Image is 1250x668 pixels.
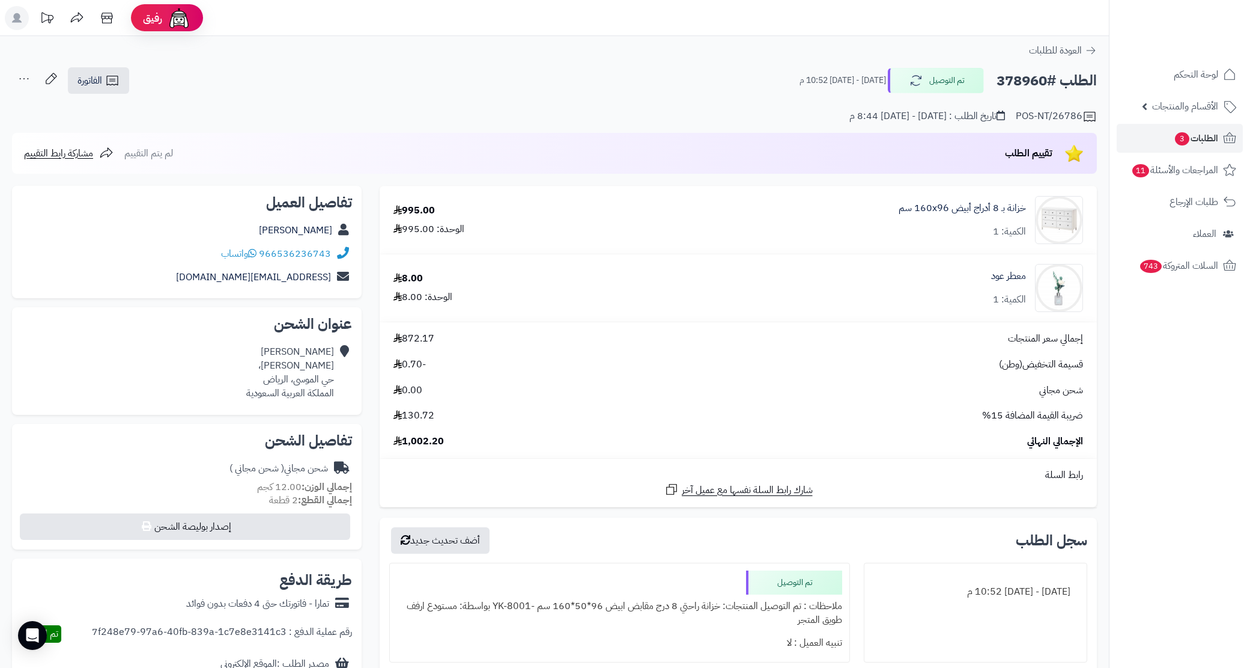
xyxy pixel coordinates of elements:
[997,69,1097,93] h2: الطلب #378960
[167,6,191,30] img: ai-face.png
[257,480,352,494] small: 12.00 كجم
[1174,132,1190,146] span: 3
[1039,384,1083,397] span: شحن مجاني
[393,204,435,218] div: 995.00
[22,434,352,448] h2: تفاصيل الشحن
[1016,109,1097,124] div: POS-NT/26786
[18,621,47,650] div: Open Intercom Messenger
[393,435,444,449] span: 1,002.20
[1131,162,1218,179] span: المراجعات والأسئلة
[302,480,352,494] strong: إجمالي الوزن:
[1117,124,1243,153] a: الطلبات3
[246,345,334,400] div: [PERSON_NAME] [PERSON_NAME]، حي الموسى، الرياض المملكة العربية السعودية
[982,409,1083,423] span: ضريبة القيمة المضافة 15%
[259,247,331,261] a: 966536236743
[1016,533,1087,548] h3: سجل الطلب
[393,409,434,423] span: 130.72
[22,317,352,331] h2: عنوان الشحن
[1168,19,1239,44] img: logo-2.png
[664,482,813,497] a: شارك رابط السلة نفسها مع عميل آخر
[872,580,1079,604] div: [DATE] - [DATE] 10:52 م
[393,384,422,397] span: 0.00
[20,513,350,540] button: إصدار بوليصة الشحن
[1170,194,1218,210] span: طلبات الإرجاع
[993,293,1026,307] div: الكمية: 1
[1036,264,1082,312] img: 1726320803-110316010071-90x90.jpg
[1029,43,1082,58] span: العودة للطلبات
[397,631,842,655] div: تنبيه العميل : لا
[888,68,984,93] button: تم التوصيل
[393,222,464,236] div: الوحدة: 995.00
[682,483,813,497] span: شارك رابط السلة نفسها مع عميل آخر
[259,223,332,237] a: [PERSON_NAME]
[32,6,62,33] a: تحديثات المنصة
[393,290,452,304] div: الوحدة: 8.00
[1117,251,1243,280] a: السلات المتروكة743
[1005,146,1052,161] span: تقييم الطلب
[1174,66,1218,83] span: لوحة التحكم
[124,146,173,161] span: لم يتم التقييم
[269,493,352,507] small: 2 قطعة
[393,272,423,286] div: 8.00
[1132,164,1150,178] span: 11
[298,493,352,507] strong: إجمالي القطع:
[799,75,886,87] small: [DATE] - [DATE] 10:52 م
[1029,43,1097,58] a: العودة للطلبات
[1008,332,1083,346] span: إجمالي سعر المنتجات
[1174,130,1218,147] span: الطلبات
[899,201,1026,215] a: خزانة بـ 8 أدراج أبيض ‎160x96 سم‏
[92,625,352,643] div: رقم عملية الدفع : 7f248e79-97a6-40fb-839a-1c7e8e3141c3
[186,597,329,611] div: تمارا - فاتورتك حتى 4 دفعات بدون فوائد
[1117,156,1243,185] a: المراجعات والأسئلة11
[1139,259,1163,274] span: 743
[1027,435,1083,449] span: الإجمالي النهائي
[176,270,331,284] a: [EMAIL_ADDRESS][DOMAIN_NAME]
[24,146,114,161] a: مشاركة رابط التقييم
[849,109,1005,123] div: تاريخ الطلب : [DATE] - [DATE] 8:44 م
[1152,98,1218,115] span: الأقسام والمنتجات
[221,247,256,261] a: واتساب
[1193,225,1216,242] span: العملاء
[229,461,284,476] span: ( شحن مجاني )
[391,527,490,554] button: أضف تحديث جديد
[1117,219,1243,248] a: العملاء
[22,195,352,210] h2: تفاصيل العميل
[397,595,842,632] div: ملاحظات : تم التوصيل المنتجات: خزانة راحتي 8 درج مقابض ابيض 96*50*160 سم -YK-8001 بواسطة: مستودع ...
[77,73,102,88] span: الفاتورة
[393,358,426,372] span: -0.70
[279,573,352,587] h2: طريقة الدفع
[384,468,1092,482] div: رابط السلة
[68,67,129,94] a: الفاتورة
[1117,188,1243,216] a: طلبات الإرجاع
[999,358,1083,372] span: قسيمة التخفيض(وطن)
[746,571,842,595] div: تم التوصيل
[1139,257,1218,274] span: السلات المتروكة
[1036,196,1082,244] img: 1731233659-1-90x90.jpg
[229,462,328,476] div: شحن مجاني
[991,269,1026,283] a: معطر عود
[993,225,1026,239] div: الكمية: 1
[1117,60,1243,89] a: لوحة التحكم
[393,332,434,346] span: 872.17
[24,146,93,161] span: مشاركة رابط التقييم
[143,11,162,25] span: رفيق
